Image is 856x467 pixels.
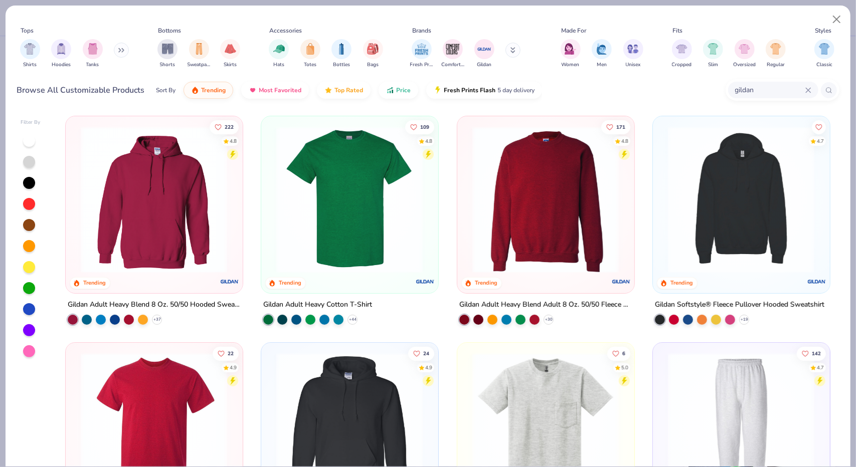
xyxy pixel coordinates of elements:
[331,39,352,69] button: filter button
[817,137,824,145] div: 4.7
[817,364,824,371] div: 4.7
[213,346,239,360] button: Like
[153,316,160,322] span: + 37
[733,39,756,69] button: filter button
[441,39,464,69] button: filter button
[76,126,232,273] img: 01756b78-01f6-4cc6-8d8a-3c30c1a0c8ac
[24,43,36,55] img: Shirts Image
[17,84,145,96] div: Browse All Customizable Products
[336,43,347,55] img: Bottles Image
[188,39,211,69] button: filter button
[767,61,785,69] span: Regular
[68,298,241,311] div: Gildan Adult Heavy Blend 8 Oz. 50/50 Hooded Sweatshirt
[228,351,234,356] span: 22
[607,346,630,360] button: Like
[304,61,316,69] span: Totes
[623,39,643,69] button: filter button
[708,61,718,69] span: Slim
[51,39,71,69] button: filter button
[273,43,285,55] img: Hats Image
[676,43,688,55] img: Cropped Image
[621,364,628,371] div: 5.0
[565,43,576,55] img: Women Image
[270,26,302,35] div: Accessories
[797,346,826,360] button: Like
[474,39,494,69] div: filter for Gildan
[56,43,67,55] img: Hoodies Image
[220,39,240,69] button: filter button
[300,39,320,69] button: filter button
[807,271,827,291] img: Gildan logo
[497,85,535,96] span: 5 day delivery
[269,39,289,69] div: filter for Hats
[545,316,552,322] span: + 30
[23,61,37,69] span: Shirts
[622,351,625,356] span: 6
[225,43,236,55] img: Skirts Image
[52,61,71,69] span: Hoodies
[441,61,464,69] span: Comfort Colors
[263,298,372,311] div: Gildan Adult Heavy Cotton T-Shirt
[766,39,786,69] button: filter button
[423,351,429,356] span: 24
[623,39,643,69] div: filter for Unisex
[367,43,378,55] img: Bags Image
[20,39,40,69] button: filter button
[561,26,586,35] div: Made For
[444,86,495,94] span: Fresh Prints Flash
[672,61,692,69] span: Cropped
[672,39,692,69] div: filter for Cropped
[626,61,641,69] span: Unisex
[601,120,630,134] button: Like
[562,61,580,69] span: Women
[349,316,357,322] span: + 44
[225,124,234,129] span: 222
[83,39,103,69] div: filter for Tanks
[333,61,350,69] span: Bottles
[816,61,832,69] span: Classic
[410,39,433,69] button: filter button
[708,43,719,55] img: Slim Image
[766,39,786,69] div: filter for Regular
[156,86,176,95] div: Sort By
[232,126,389,273] img: a164e800-7022-4571-a324-30c76f641635
[597,61,607,69] span: Men
[86,61,99,69] span: Tanks
[194,43,205,55] img: Sweatpants Image
[445,42,460,57] img: Comfort Colors Image
[627,43,639,55] img: Unisex Image
[425,137,432,145] div: 4.8
[474,39,494,69] button: filter button
[191,86,199,94] img: trending.gif
[188,39,211,69] div: filter for Sweatpants
[273,61,284,69] span: Hats
[739,43,750,55] img: Oversized Image
[51,39,71,69] div: filter for Hoodies
[87,43,98,55] img: Tanks Image
[592,39,612,69] div: filter for Men
[733,61,756,69] span: Oversized
[410,61,433,69] span: Fresh Prints
[561,39,581,69] button: filter button
[324,86,332,94] img: TopRated.gif
[611,271,631,291] img: Gildan logo
[616,124,625,129] span: 171
[733,39,756,69] div: filter for Oversized
[379,82,418,99] button: Price
[184,82,233,99] button: Trending
[621,137,628,145] div: 4.8
[741,316,748,322] span: + 19
[477,61,491,69] span: Gildan
[819,43,830,55] img: Classic Image
[592,39,612,69] button: filter button
[770,43,782,55] img: Regular Image
[396,86,411,94] span: Price
[157,39,178,69] button: filter button
[220,39,240,69] div: filter for Skirts
[812,120,826,134] button: Like
[561,39,581,69] div: filter for Women
[703,39,723,69] div: filter for Slim
[434,86,442,94] img: flash.gif
[21,119,41,126] div: Filter By
[655,298,824,311] div: Gildan Softstyle® Fleece Pullover Hooded Sweatshirt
